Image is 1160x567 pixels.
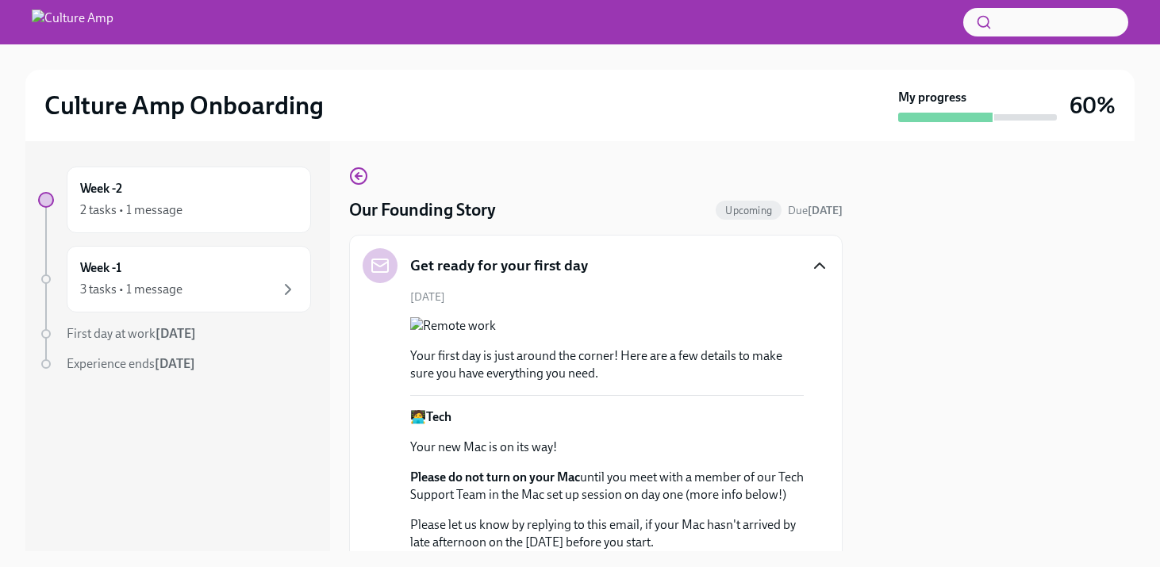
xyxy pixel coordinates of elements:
[410,469,804,504] p: until you meet with a member of our Tech Support Team in the Mac set up session on day one (more ...
[426,409,451,424] strong: Tech
[788,204,843,217] span: Due
[44,90,324,121] h2: Culture Amp Onboarding
[80,281,182,298] div: 3 tasks • 1 message
[410,289,445,305] span: [DATE]
[80,180,122,197] h6: Week -2
[38,246,311,312] a: Week -13 tasks • 1 message
[410,408,804,426] p: 🧑‍💻
[716,205,782,216] span: Upcoming
[80,259,121,277] h6: Week -1
[410,516,804,551] p: Please let us know by replying to this email, if your Mac hasn't arrived by late afternoon on the...
[155,356,195,371] strong: [DATE]
[410,347,804,382] p: Your first day is just around the corner! Here are a few details to make sure you have everything...
[898,89,966,106] strong: My progress
[410,439,804,456] p: Your new Mac is on its way!
[410,469,580,485] strong: Please do not turn on your Mac
[67,326,196,341] span: First day at work
[788,203,843,218] span: October 4th, 2025 01:00
[1070,91,1116,120] h3: 60%
[410,317,804,335] button: Zoom image
[156,326,196,341] strong: [DATE]
[80,201,182,219] div: 2 tasks • 1 message
[32,10,113,35] img: Culture Amp
[38,167,311,233] a: Week -22 tasks • 1 message
[410,255,588,276] h5: Get ready for your first day
[349,198,496,222] h4: Our Founding Story
[38,325,311,343] a: First day at work[DATE]
[67,356,195,371] span: Experience ends
[808,204,843,217] strong: [DATE]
